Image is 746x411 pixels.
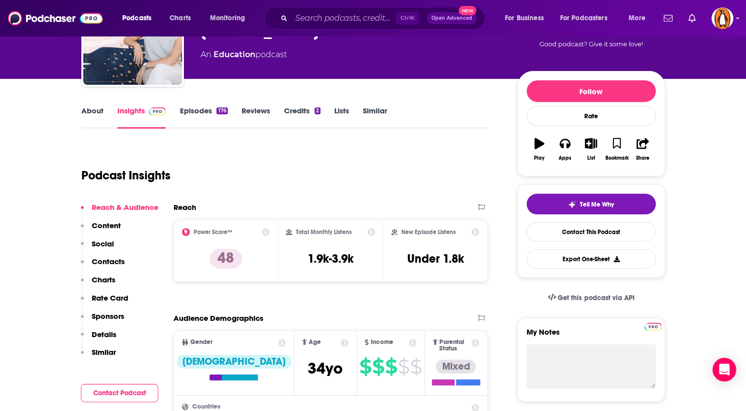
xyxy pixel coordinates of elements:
button: Social [81,239,114,257]
a: Education [213,50,255,59]
span: Monitoring [210,11,245,25]
a: Show notifications dropdown [684,10,700,27]
h2: Audience Demographics [174,313,263,323]
h2: Total Monthly Listens [296,229,352,236]
span: Income [371,339,393,345]
span: Parental Status [439,339,470,352]
button: open menu [115,10,164,26]
button: Bookmark [604,132,630,167]
a: Pro website [644,321,662,331]
button: Share [630,132,655,167]
div: Apps [559,155,571,161]
span: Good podcast? Give it some love! [539,40,643,48]
a: Contact This Podcast [527,222,656,241]
button: Details [81,330,116,348]
a: Charts [163,10,197,26]
button: List [578,132,604,167]
a: Similar [363,106,387,129]
div: Rate [527,106,656,126]
img: tell me why sparkle [568,201,576,208]
button: open menu [622,10,658,26]
img: User Profile [711,7,733,29]
span: 34 yo [308,359,343,378]
h1: Podcast Insights [81,168,171,183]
h3: Under 1.8k [407,251,464,266]
span: Tell Me Why [580,201,614,208]
p: Reach & Audience [92,203,158,212]
p: Rate Card [92,293,128,303]
button: Apps [552,132,578,167]
button: Content [81,221,121,239]
p: Social [92,239,114,248]
button: open menu [554,10,622,26]
span: New [459,6,476,15]
div: List [587,155,595,161]
div: Search podcasts, credits, & more... [274,7,495,30]
span: For Podcasters [560,11,607,25]
button: Open AdvancedNew [427,12,477,24]
div: Mixed [436,360,476,374]
div: An podcast [201,49,287,61]
img: Podchaser Pro [149,107,166,115]
span: $ [398,359,409,375]
p: Sponsors [92,311,124,321]
img: Podchaser Pro [644,323,662,331]
span: More [629,11,645,25]
div: Share [636,155,649,161]
a: About [81,106,104,129]
div: 176 [216,107,227,114]
img: Podchaser - Follow, Share and Rate Podcasts [8,9,103,28]
a: Credits2 [284,106,320,129]
a: Show notifications dropdown [660,10,676,27]
p: Details [92,330,116,339]
a: InsightsPodchaser Pro [117,106,166,129]
span: $ [372,359,384,375]
button: Sponsors [81,311,124,330]
button: Contact Podcast [81,384,158,402]
span: $ [385,359,397,375]
button: Export One-Sheet [527,249,656,269]
button: Charts [81,275,115,293]
h2: Reach [174,203,196,212]
a: Get this podcast via API [540,286,642,310]
a: Reviews [242,106,270,129]
span: Ctrl K [396,12,419,25]
button: Show profile menu [711,7,733,29]
h2: Power Score™ [194,229,232,236]
span: Get this podcast via API [558,294,634,302]
h3: 1.9k-3.9k [308,251,354,266]
span: Age [309,339,321,345]
span: $ [359,359,371,375]
button: Contacts [81,257,125,275]
div: Play [534,155,544,161]
p: Similar [92,347,116,357]
input: Search podcasts, credits, & more... [291,10,396,26]
span: Charts [170,11,191,25]
div: [DEMOGRAPHIC_DATA] [177,355,291,369]
div: Bookmark [605,155,628,161]
span: Countries [192,404,220,410]
span: $ [410,359,422,375]
p: 48 [210,249,242,269]
h2: New Episode Listens [401,229,456,236]
div: Open Intercom Messenger [712,358,736,381]
a: Episodes176 [179,106,227,129]
button: Reach & Audience [81,203,158,221]
span: For Business [505,11,544,25]
a: Lists [334,106,349,129]
button: open menu [203,10,258,26]
button: open menu [498,10,556,26]
button: Play [527,132,552,167]
p: Content [92,221,121,230]
button: Rate Card [81,293,128,311]
button: Similar [81,347,116,366]
p: Charts [92,275,115,284]
span: Podcasts [122,11,151,25]
p: Contacts [92,257,125,266]
label: My Notes [527,327,656,344]
span: Gender [190,339,213,345]
span: Logged in as penguin_portfolio [711,7,733,29]
span: Open Advanced [431,16,472,21]
div: 2 [315,107,320,114]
